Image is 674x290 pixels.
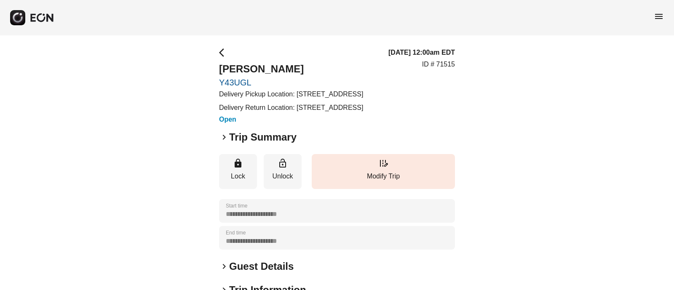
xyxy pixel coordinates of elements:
span: edit_road [378,158,388,168]
h2: Trip Summary [229,130,297,144]
p: ID # 71515 [422,59,455,69]
a: Y43UGL [219,77,363,88]
span: lock_open [278,158,288,168]
span: lock [233,158,243,168]
button: Lock [219,154,257,189]
h3: [DATE] 12:00am EDT [388,48,455,58]
p: Modify Trip [316,171,451,181]
span: keyboard_arrow_right [219,132,229,142]
h3: Open [219,114,363,125]
h2: Guest Details [229,260,294,273]
p: Unlock [268,171,297,181]
button: Unlock [264,154,302,189]
span: keyboard_arrow_right [219,261,229,271]
h2: [PERSON_NAME] [219,62,363,76]
p: Delivery Return Location: [STREET_ADDRESS] [219,103,363,113]
span: menu [654,11,664,21]
p: Delivery Pickup Location: [STREET_ADDRESS] [219,89,363,99]
span: arrow_back_ios [219,48,229,58]
button: Modify Trip [312,154,455,189]
p: Lock [223,171,253,181]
